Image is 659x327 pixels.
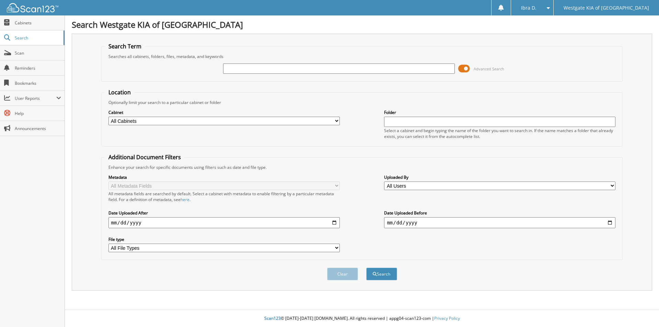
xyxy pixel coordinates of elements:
h1: Search Westgate KIA of [GEOGRAPHIC_DATA] [72,19,652,30]
img: scan123-logo-white.svg [7,3,58,12]
label: Cabinet [108,109,340,115]
span: Westgate KIA of [GEOGRAPHIC_DATA] [564,6,649,10]
label: Metadata [108,174,340,180]
span: Scan [15,50,61,56]
label: Folder [384,109,615,115]
label: File type [108,236,340,242]
span: Help [15,110,61,116]
button: Search [366,268,397,280]
div: Select a cabinet and begin typing the name of the folder you want to search in. If the name match... [384,128,615,139]
label: Uploaded By [384,174,615,180]
span: User Reports [15,95,56,101]
span: Reminders [15,65,61,71]
a: here [181,197,189,202]
iframe: Chat Widget [625,294,659,327]
legend: Additional Document Filters [105,153,184,161]
span: Announcements [15,126,61,131]
span: Bookmarks [15,80,61,86]
button: Clear [327,268,358,280]
input: end [384,217,615,228]
div: Searches all cabinets, folders, files, metadata, and keywords [105,54,619,59]
a: Privacy Policy [434,315,460,321]
label: Date Uploaded Before [384,210,615,216]
span: Advanced Search [474,66,504,71]
input: start [108,217,340,228]
span: Cabinets [15,20,61,26]
span: Search [15,35,60,41]
label: Date Uploaded After [108,210,340,216]
div: Optionally limit your search to a particular cabinet or folder [105,100,619,105]
legend: Location [105,89,134,96]
span: Scan123 [264,315,281,321]
span: Ibra D. [521,6,536,10]
legend: Search Term [105,43,145,50]
div: All metadata fields are searched by default. Select a cabinet with metadata to enable filtering b... [108,191,340,202]
div: © [DATE]-[DATE] [DOMAIN_NAME]. All rights reserved | appg04-scan123-com | [65,310,659,327]
div: Enhance your search for specific documents using filters such as date and file type. [105,164,619,170]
